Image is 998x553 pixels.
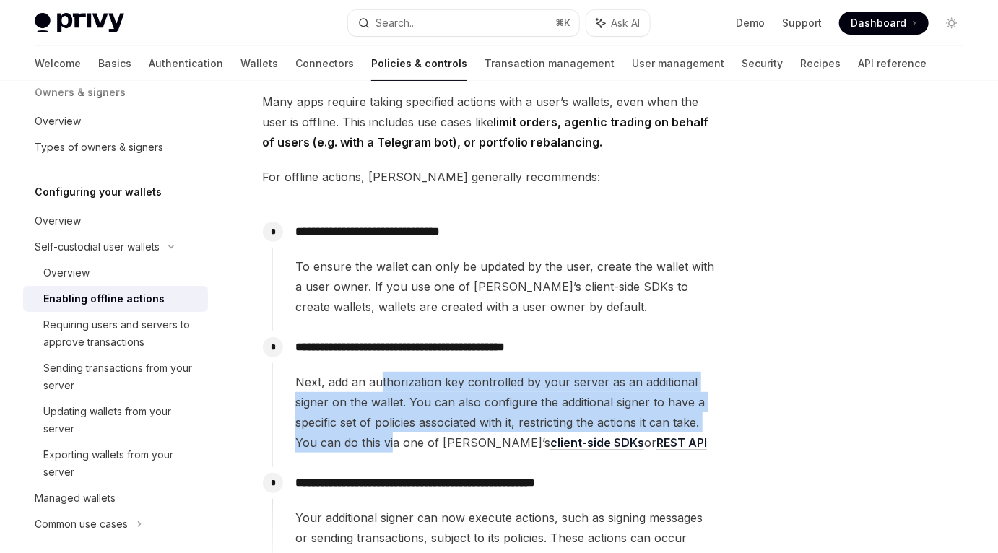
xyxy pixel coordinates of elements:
[839,12,929,35] a: Dashboard
[240,46,278,81] a: Wallets
[262,92,718,152] span: Many apps require taking specified actions with a user’s wallets, even when the user is offline. ...
[23,399,208,442] a: Updating wallets from your server
[43,264,90,282] div: Overview
[586,10,650,36] button: Ask AI
[149,46,223,81] a: Authentication
[43,360,199,394] div: Sending transactions from your server
[800,46,841,81] a: Recipes
[23,312,208,355] a: Requiring users and servers to approve transactions
[295,46,354,81] a: Connectors
[43,316,199,351] div: Requiring users and servers to approve transactions
[550,435,644,450] a: client-side SDKs
[371,46,467,81] a: Policies & controls
[295,372,717,453] span: Next, add an authorization key controlled by your server as an additional signer on the wallet. Y...
[742,46,783,81] a: Security
[35,238,160,256] div: Self-custodial user wallets
[485,46,615,81] a: Transaction management
[656,435,707,450] a: REST API
[23,355,208,399] a: Sending transactions from your server
[376,14,416,32] div: Search...
[35,46,81,81] a: Welcome
[782,16,822,30] a: Support
[348,10,579,36] button: Search...⌘K
[35,489,116,507] div: Managed wallets
[23,108,208,134] a: Overview
[23,260,208,286] a: Overview
[43,403,199,437] div: Updating wallets from your server
[23,134,208,160] a: Types of owners & signers
[262,167,718,187] span: For offline actions, [PERSON_NAME] generally recommends:
[611,16,640,30] span: Ask AI
[736,16,765,30] a: Demo
[35,13,124,33] img: light logo
[35,113,81,130] div: Overview
[851,16,906,30] span: Dashboard
[632,46,724,81] a: User management
[98,46,131,81] a: Basics
[23,442,208,485] a: Exporting wallets from your server
[35,183,162,201] h5: Configuring your wallets
[940,12,963,35] button: Toggle dark mode
[295,256,717,317] span: To ensure the wallet can only be updated by the user, create the wallet with a user owner. If you...
[35,515,128,533] div: Common use cases
[43,290,165,308] div: Enabling offline actions
[23,208,208,234] a: Overview
[23,286,208,312] a: Enabling offline actions
[43,446,199,481] div: Exporting wallets from your server
[23,485,208,511] a: Managed wallets
[35,212,81,230] div: Overview
[555,17,570,29] span: ⌘ K
[35,139,163,156] div: Types of owners & signers
[858,46,927,81] a: API reference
